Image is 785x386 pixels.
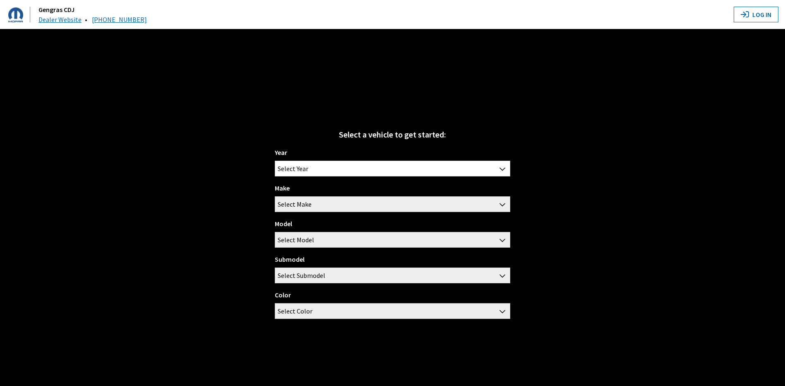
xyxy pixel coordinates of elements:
[8,7,37,22] a: Gengras CDJ logo
[278,161,308,176] span: Select Year
[275,183,290,193] label: Make
[275,232,510,248] span: Select Model
[275,304,509,318] span: Select Color
[85,15,87,24] span: •
[275,268,509,283] span: Select Submodel
[92,15,147,24] a: [PHONE_NUMBER]
[275,290,291,300] label: Color
[278,268,325,283] span: Select Submodel
[38,5,74,14] a: Gengras CDJ
[734,7,778,22] button: Log In
[275,128,510,141] div: Select a vehicle to get started:
[275,303,510,319] span: Select Color
[275,219,292,229] label: Model
[275,232,509,247] span: Select Model
[275,161,509,176] span: Select Year
[278,197,312,212] span: Select Make
[275,197,509,212] span: Select Make
[275,254,305,264] label: Submodel
[8,7,23,22] img: Dashboard
[278,304,312,318] span: Select Color
[275,161,510,176] span: Select Year
[278,232,314,247] span: Select Model
[275,147,287,157] label: Year
[38,15,82,24] a: Dealer Website
[275,196,510,212] span: Select Make
[275,268,510,283] span: Select Submodel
